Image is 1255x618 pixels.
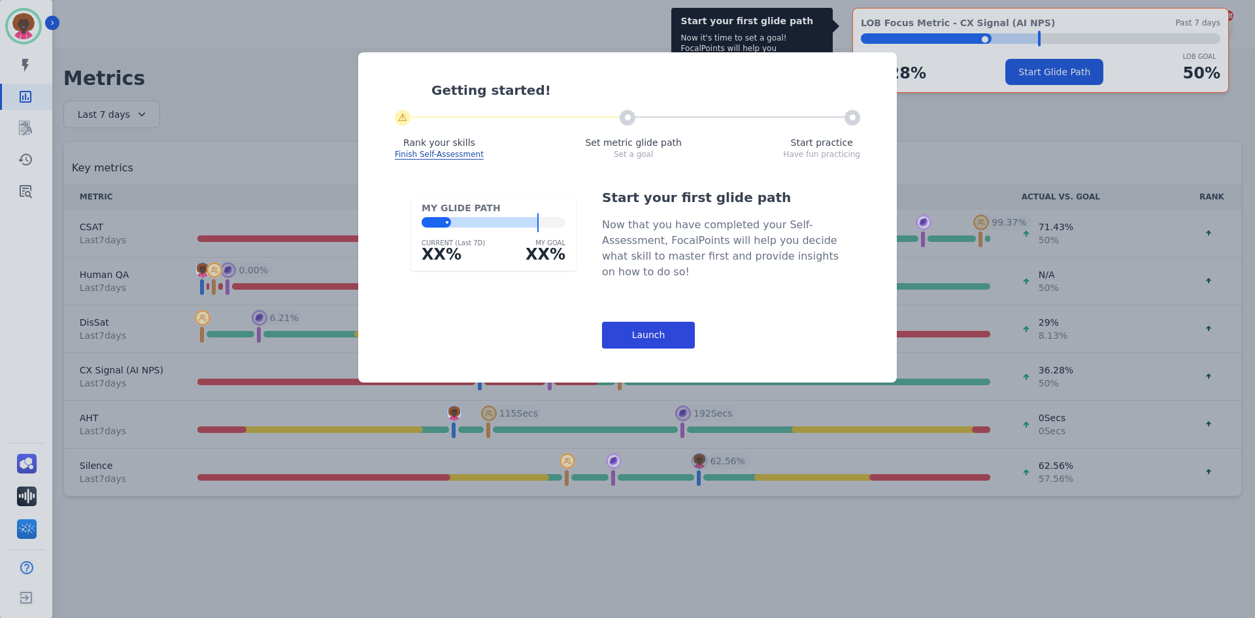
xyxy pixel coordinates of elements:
[602,217,844,280] div: Now that you have completed your Self-Assessment, FocalPoints will help you decide what skill to ...
[422,201,565,215] div: MY GLIDE PATH
[585,149,681,160] div: Set a goal
[395,136,484,149] div: Rank your skills
[602,322,695,349] div: Launch
[585,136,681,149] div: Set metric glide path
[526,238,565,248] div: MY GOAL
[395,110,410,126] div: ⚠
[422,238,485,248] div: CURRENT (Last 7D)
[431,81,860,99] div: Getting started!
[526,244,565,265] div: XX%
[783,136,860,149] div: Start practice
[783,149,860,160] div: Have fun practicing
[395,150,484,160] span: Finish Self-Assessment
[422,244,485,265] div: XX%
[602,188,844,207] div: Start your first glide path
